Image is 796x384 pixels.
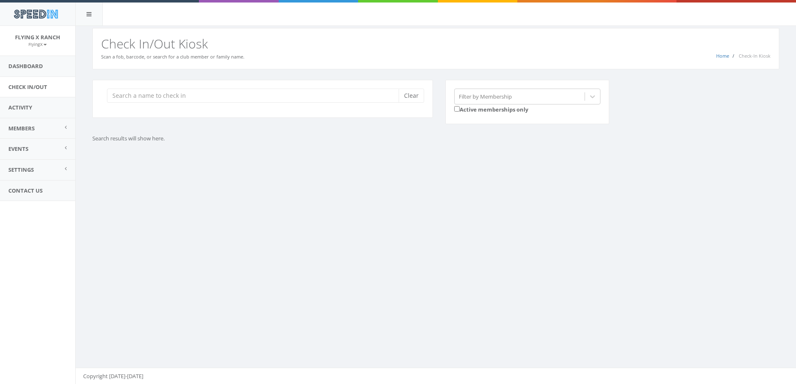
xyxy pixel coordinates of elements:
[28,40,47,48] a: FlyingX
[399,89,424,103] button: Clear
[454,106,460,112] input: Active memberships only
[459,92,512,100] div: Filter by Membership
[101,53,244,60] small: Scan a fob, barcode, or search for a club member or family name.
[10,6,62,22] img: speedin_logo.png
[716,53,729,59] a: Home
[101,37,771,51] h2: Check In/Out Kiosk
[454,104,528,114] label: Active memberships only
[107,89,405,103] input: Search a name to check in
[15,33,60,41] span: Flying X Ranch
[739,53,771,59] span: Check-In Kiosk
[92,135,481,142] p: Search results will show here.
[8,145,28,153] span: Events
[8,166,34,173] span: Settings
[8,187,43,194] span: Contact Us
[8,125,35,132] span: Members
[28,41,47,47] small: FlyingX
